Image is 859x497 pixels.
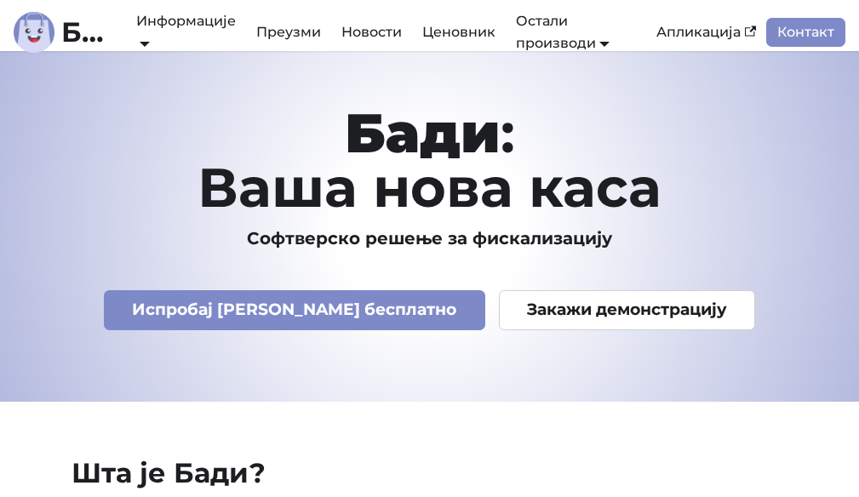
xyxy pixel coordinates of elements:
[246,18,331,47] a: Преузми
[104,290,485,330] a: Испробај [PERSON_NAME] бесплатно
[136,13,236,51] a: Информације
[766,18,845,47] a: Контакт
[499,290,756,330] a: Закажи демонстрацију
[331,18,412,47] a: Новости
[516,13,610,51] a: Остали производи
[61,19,112,46] b: Бади
[14,228,845,249] h3: Софтверско решење за фискализацију
[14,12,112,53] a: ЛогоЛогоБади
[646,18,766,47] a: Апликација
[14,12,54,53] img: Лого
[14,106,845,214] h1: : Ваша нова каса
[345,100,501,166] strong: Бади
[412,18,506,47] a: Ценовник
